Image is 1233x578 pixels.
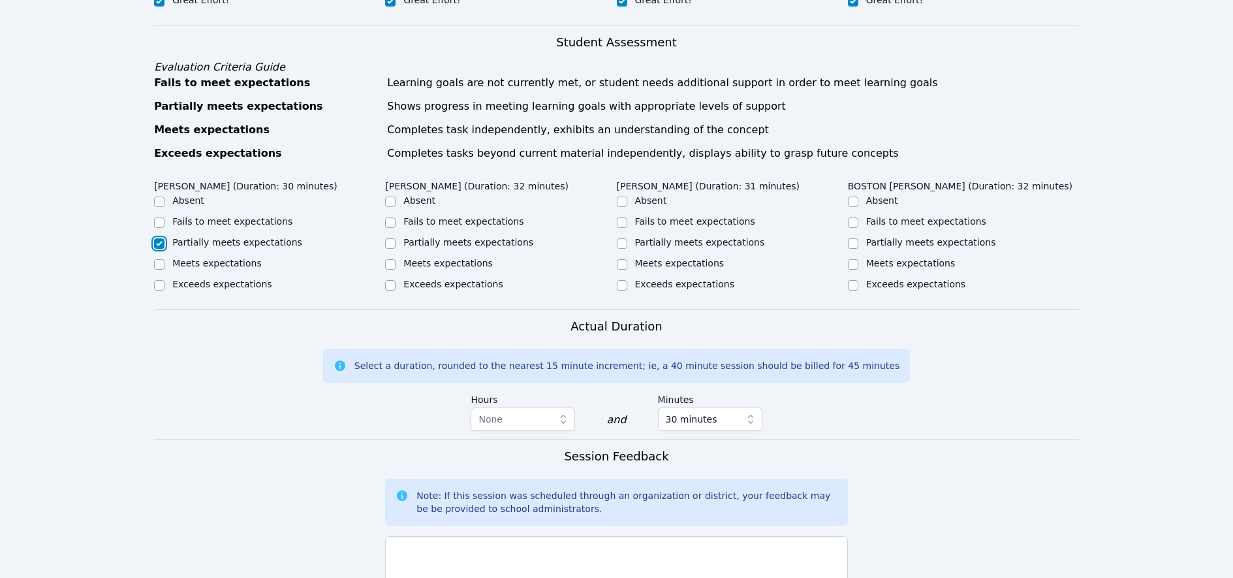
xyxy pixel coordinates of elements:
[478,414,503,425] span: None
[403,195,435,206] label: Absent
[403,237,533,248] label: Partially meets expectations
[866,195,898,206] label: Absent
[471,388,575,408] label: Hours
[154,146,379,161] div: Exceeds expectations
[606,412,626,428] div: and
[666,411,717,427] span: 30 minutes
[570,317,662,336] h3: Actual Duration
[154,174,337,194] legend: [PERSON_NAME] (Duration: 30 minutes)
[635,195,667,206] label: Absent
[154,33,1079,52] h3: Student Assessment
[564,447,668,466] h3: Session Feedback
[848,174,1072,194] legend: BOSTON [PERSON_NAME] (Duration: 32 minutes)
[154,122,379,138] div: Meets expectations
[154,75,379,91] div: Fails to meet expectations
[635,258,725,268] label: Meets expectations
[617,174,800,194] legend: [PERSON_NAME] (Duration: 31 minutes)
[635,279,734,289] label: Exceeds expectations
[387,99,1079,114] div: Shows progress in meeting learning goals with appropriate levels of support
[387,75,1079,91] div: Learning goals are not currently met, or student needs additional support in order to meet learni...
[658,388,762,408] label: Minutes
[354,359,899,372] div: Select a duration, rounded to the nearest 15 minute increment; ie, a 40 minute session should be ...
[866,258,956,268] label: Meets expectations
[172,195,204,206] label: Absent
[403,279,503,289] label: Exceeds expectations
[387,122,1079,138] div: Completes task independently, exhibits an understanding of the concept
[658,408,762,431] button: 30 minutes
[172,279,272,289] label: Exceeds expectations
[154,99,379,114] div: Partially meets expectations
[866,237,996,248] label: Partially meets expectations
[385,174,569,194] legend: [PERSON_NAME] (Duration: 32 minutes)
[172,216,292,227] label: Fails to meet expectations
[403,216,523,227] label: Fails to meet expectations
[635,216,755,227] label: Fails to meet expectations
[154,59,1079,75] div: Evaluation Criteria Guide
[403,258,493,268] label: Meets expectations
[866,216,986,227] label: Fails to meet expectations
[635,237,765,248] label: Partially meets expectations
[387,146,1079,161] div: Completes tasks beyond current material independently, displays ability to grasp future concepts
[416,489,837,515] div: Note: If this session was scheduled through an organization or district, your feedback may be be ...
[172,258,262,268] label: Meets expectations
[471,408,575,431] button: None
[866,279,965,289] label: Exceeds expectations
[172,237,302,248] label: Partially meets expectations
